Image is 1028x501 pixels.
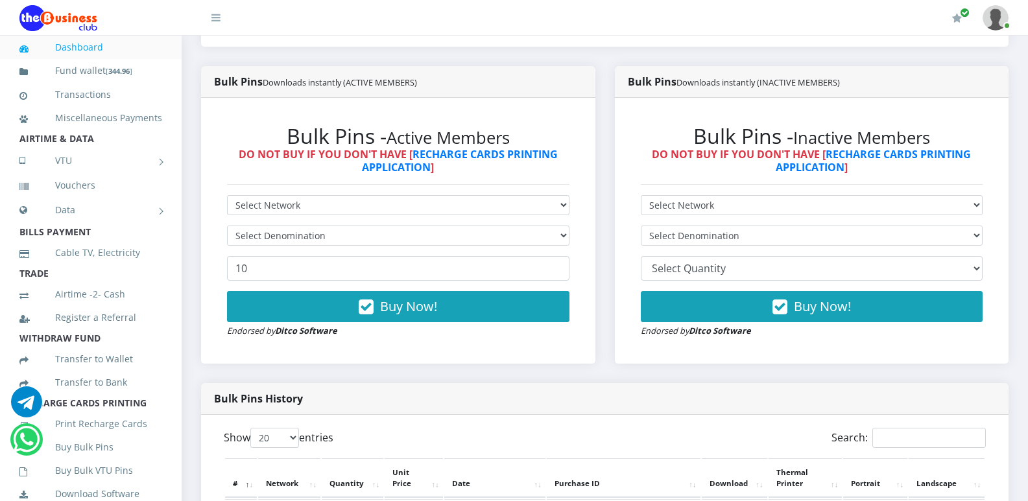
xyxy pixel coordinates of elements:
[19,238,162,268] a: Cable TV, Electricity
[19,103,162,133] a: Miscellaneous Payments
[227,291,569,322] button: Buy Now!
[214,391,303,406] strong: Bulk Pins History
[225,458,257,498] th: #: activate to sort column descending
[652,147,971,174] strong: DO NOT BUY IF YOU DON'T HAVE [ ]
[769,458,843,498] th: Thermal Printer: activate to sort column ascending
[641,124,983,148] h2: Bulk Pins -
[676,76,840,88] small: Downloads instantly (INACTIVE MEMBERS)
[19,409,162,439] a: Print Recharge Cards
[702,458,767,498] th: Download: activate to sort column ascending
[19,80,162,110] a: Transactions
[224,428,333,448] label: Show entries
[794,297,851,315] span: Buy Now!
[19,367,162,397] a: Transfer to Bank
[793,126,930,149] small: Inactive Members
[106,66,132,76] small: [ ]
[362,147,558,174] a: RECHARGE CARDS PRINTING APPLICATION
[250,428,299,448] select: Showentries
[641,291,983,322] button: Buy Now!
[19,170,162,200] a: Vouchers
[108,66,130,76] b: 344.96
[258,458,320,498] th: Network: activate to sort column ascending
[227,256,569,281] input: Enter Quantity
[872,428,986,448] input: Search:
[19,5,97,31] img: Logo
[689,325,751,336] strong: Ditco Software
[983,5,1009,30] img: User
[19,145,162,177] a: VTU
[19,32,162,62] a: Dashboard
[239,147,558,174] strong: DO NOT BUY IF YOU DON'T HAVE [ ]
[960,8,970,17] span: Renew/Upgrade Subscription
[19,344,162,374] a: Transfer to Wallet
[227,325,337,336] small: Endorsed by
[11,396,42,417] a: Chat for support
[322,458,383,498] th: Quantity: activate to sort column ascending
[387,126,510,149] small: Active Members
[831,428,986,448] label: Search:
[227,124,569,148] h2: Bulk Pins -
[385,458,443,498] th: Unit Price: activate to sort column ascending
[628,75,840,89] strong: Bulk Pins
[13,434,40,455] a: Chat for support
[380,297,437,315] span: Buy Now!
[776,147,972,174] a: RECHARGE CARDS PRINTING APPLICATION
[19,279,162,309] a: Airtime -2- Cash
[19,456,162,485] a: Buy Bulk VTU Pins
[19,194,162,226] a: Data
[214,75,417,89] strong: Bulk Pins
[909,458,985,498] th: Landscape: activate to sort column ascending
[547,458,700,498] th: Purchase ID: activate to sort column ascending
[952,13,962,23] i: Renew/Upgrade Subscription
[263,76,417,88] small: Downloads instantly (ACTIVE MEMBERS)
[641,325,751,336] small: Endorsed by
[19,303,162,332] a: Register a Referral
[19,432,162,462] a: Buy Bulk Pins
[444,458,545,498] th: Date: activate to sort column ascending
[19,56,162,86] a: Fund wallet[344.96]
[843,458,907,498] th: Portrait: activate to sort column ascending
[275,325,337,336] strong: Ditco Software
